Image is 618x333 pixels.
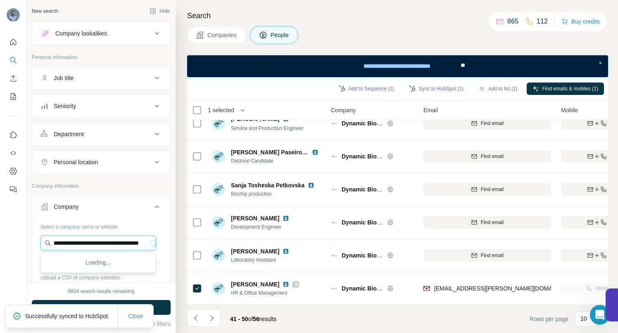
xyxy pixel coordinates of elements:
[207,31,238,39] span: Companies
[208,106,234,114] span: 1 selected
[331,120,338,127] img: Logo of Dynamic Biosensors GmbH
[580,314,587,323] p: 10
[7,164,20,179] button: Dashboard
[230,316,276,322] span: results
[231,289,299,297] span: HR & Office Management
[212,150,225,163] img: Avatar
[423,150,551,163] button: Find email
[481,120,504,127] span: Find email
[32,182,171,190] p: Company information
[507,17,518,26] p: 865
[333,83,400,95] button: Add to Sequence (1)
[128,312,143,320] span: Close
[123,309,149,324] button: Close
[43,254,154,271] div: Loading...
[7,146,20,161] button: Use Surfe API
[527,83,604,95] button: Find emails & mobiles (1)
[283,248,289,255] img: LinkedIn logo
[331,285,338,292] img: Logo of Dynamic Biosensors GmbH
[481,186,504,193] span: Find email
[54,102,76,110] div: Seniority
[54,158,98,166] div: Personal location
[40,274,162,281] p: Upload a CSV of company websites.
[32,197,170,220] button: Company
[187,55,608,77] iframe: Banner
[32,300,171,315] button: Run search
[7,128,20,142] button: Use Surfe on LinkedIn
[7,35,20,50] button: Quick start
[473,83,523,95] button: Add to list (1)
[537,17,548,26] p: 112
[212,249,225,262] img: Avatar
[331,219,338,226] img: Logo of Dynamic Biosensors GmbH
[308,182,314,189] img: LinkedIn logo
[68,288,135,295] div: 9834 search results remaining
[342,120,418,127] span: Dynamic Biosensors GmbH
[86,303,116,312] span: Run search
[7,53,20,68] button: Search
[271,31,290,39] span: People
[231,157,322,165] span: Doctoral Candidate
[7,182,20,197] button: Feedback
[253,316,259,322] span: 56
[331,186,338,193] img: Logo of Dynamic Biosensors GmbH
[331,153,338,160] img: Logo of Dynamic Biosensors GmbH
[248,316,253,322] span: of
[342,252,418,259] span: Dynamic Biosensors GmbH
[342,285,418,292] span: Dynamic Biosensors GmbH
[481,153,504,160] span: Find email
[590,305,610,325] iframe: Intercom live chat
[481,252,504,259] span: Find email
[423,183,551,196] button: Find email
[342,153,418,160] span: Dynamic Biosensors GmbH
[231,125,303,131] span: Service and Production Engineer
[561,106,578,114] span: Mobile
[55,29,107,38] div: Company lookalikes
[331,252,338,259] img: Logo of Dynamic Biosensors GmbH
[7,89,20,104] button: My lists
[423,249,551,262] button: Find email
[212,216,225,229] img: Avatar
[434,285,580,292] span: [EMAIL_ADDRESS][PERSON_NAME][DOMAIN_NAME]
[231,182,304,189] span: Sanja Tosheska Petkovska
[231,190,318,198] span: Biochip production
[342,219,418,226] span: Dynamic Biosensors GmbH
[331,106,356,114] span: Company
[423,284,430,293] img: provider findymail logo
[212,183,225,196] img: Avatar
[54,74,74,82] div: Job title
[530,315,568,323] span: Rows per page
[54,130,84,138] div: Department
[32,54,171,61] p: Personal information
[25,312,116,320] p: Successfully synced to HubSpot.
[40,220,162,231] div: Select a company name or website
[231,214,279,222] span: [PERSON_NAME]
[342,186,418,193] span: Dynamic Biosensors GmbH
[204,310,220,326] button: Navigate to next page
[32,7,58,15] div: New search
[32,152,170,172] button: Personal location
[7,71,20,86] button: Enrich CSV
[231,223,292,231] span: Development Engineer
[144,5,176,17] button: Hide
[187,10,608,21] h4: Search
[40,281,162,289] p: Your list is private and won't be saved or shared.
[423,216,551,229] button: Find email
[212,117,225,130] img: Avatar
[542,85,598,92] span: Find emails & mobiles (1)
[187,310,204,326] button: Navigate to previous page
[403,83,469,95] button: Sync to HubSpot (1)
[32,124,170,144] button: Department
[32,68,170,88] button: Job title
[230,316,248,322] span: 41 - 50
[54,203,78,211] div: Company
[561,16,600,27] button: Buy credits
[481,219,504,226] span: Find email
[231,256,292,264] span: Laboratory Assistant
[231,149,320,156] span: [PERSON_NAME] Paseiro MMSc
[423,117,551,130] button: Find email
[231,247,279,255] span: [PERSON_NAME]
[312,149,319,156] img: LinkedIn logo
